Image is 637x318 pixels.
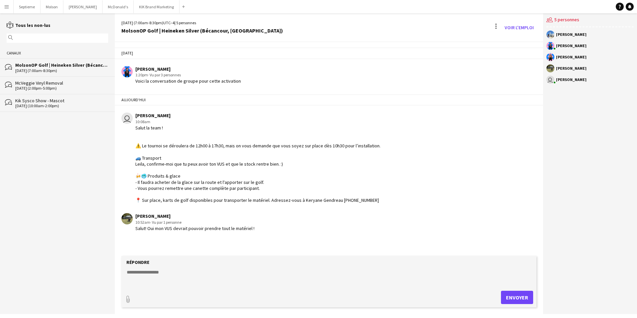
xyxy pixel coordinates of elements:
[15,62,108,68] div: MolsonOP Golf | Heineken Silver (Bécancour, [GEOGRAPHIC_DATA])
[115,94,543,106] div: Aujourd'hui
[15,104,108,108] div: [DATE] (10:00am-2:00pm)
[150,220,181,225] span: · Vu par 1 personne
[134,0,179,13] button: KIK Brand Marketing
[556,55,587,59] div: [PERSON_NAME]
[135,113,381,119] div: [PERSON_NAME]
[135,219,254,225] div: 10:52am
[7,22,50,28] a: Tous les non-lus
[115,47,543,59] div: [DATE]
[556,33,587,37] div: [PERSON_NAME]
[63,0,103,13] button: [PERSON_NAME]
[501,291,533,304] button: Envoyer
[103,0,134,13] button: McDonald's
[546,13,634,27] div: 5 personnes
[121,20,283,26] div: [DATE] (7:00am-8:30pm) | 5 personnes
[121,28,283,34] div: MolsonOP Golf | Heineken Silver (Bécancour, [GEOGRAPHIC_DATA])
[556,66,587,70] div: [PERSON_NAME]
[135,213,254,219] div: [PERSON_NAME]
[14,0,40,13] button: Septieme
[15,98,108,104] div: Kik Sysco Show - Mascot
[556,78,587,82] div: [PERSON_NAME]
[15,86,108,91] div: [DATE] (2:00pm-5:00pm)
[15,68,108,73] div: [DATE] (7:00am-8:30pm)
[135,78,241,84] div: Voici la conversation de groupe pour cette activation
[163,20,175,25] span: UTC−4
[15,80,108,86] div: McVeggie Vinyl Removal
[148,72,181,77] span: · Vu par 3 personnes
[556,44,587,48] div: [PERSON_NAME]
[135,119,381,125] div: 10:08am
[135,225,254,231] div: Salut! Oui mon VUS devrait pouvoir prendre tout le matériel !
[126,259,149,265] label: Répondre
[40,0,63,13] button: Molson
[135,66,241,72] div: [PERSON_NAME]
[502,22,536,33] a: Voir l'emploi
[135,125,381,203] div: Salut la team ! ⚠️ Le tournoi se déroulera de 12h00 à 17h30, mais on vous demande que vous soyez ...
[135,72,241,78] div: 1:20pm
